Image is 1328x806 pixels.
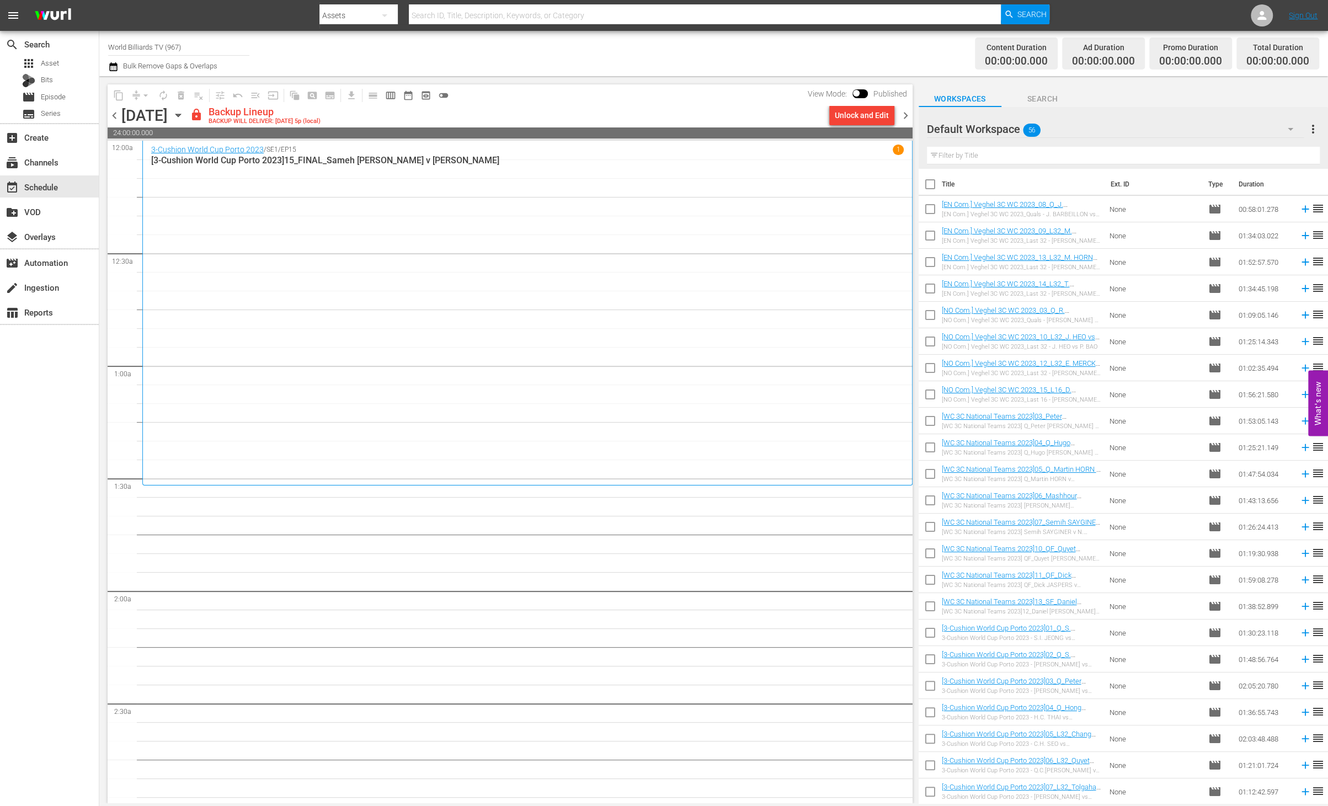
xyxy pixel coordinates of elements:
span: Search [1001,92,1084,106]
a: [EN Com.] Veghel 3C WC 2023_09_L32_M. [PERSON_NAME] vs [PERSON_NAME] [942,227,1076,243]
div: Promo Duration [1159,40,1222,55]
td: 01:25:14.343 [1234,328,1295,355]
span: Search [1017,4,1047,24]
div: 3-Cushion World Cup Porto 2023 - [PERSON_NAME] vs [PERSON_NAME] [942,793,1101,800]
button: Search [1001,4,1049,24]
button: more_vert [1306,116,1320,142]
div: Content Duration [985,40,1048,55]
div: Unlock and Edit [835,105,889,125]
td: 01:30:23.118 [1234,620,1295,646]
span: Episode [1208,361,1222,375]
div: [WC 3C National Teams 2023] Q_Hugo [PERSON_NAME] v N. POLYCHRO. [942,449,1101,456]
span: Select an event to delete [172,87,190,104]
span: Download as CSV [339,84,360,106]
span: Episode [1208,467,1222,481]
span: Episode [1208,414,1222,428]
td: 01:34:03.022 [1234,222,1295,249]
a: [EN Com.] Veghel 3C WC 2023_08_Q_J. BARBEILLON vs C. SEO [942,200,1068,217]
td: None [1105,593,1203,620]
button: Unlock and Edit [829,105,894,125]
svg: Add to Schedule [1299,229,1311,242]
td: 00:58:01.278 [1234,196,1295,222]
svg: Add to Schedule [1299,282,1311,295]
span: Ingestion [6,281,19,295]
td: 01:52:57.570 [1234,249,1295,275]
td: 01:25:21.149 [1234,434,1295,461]
span: Create [6,131,19,145]
div: [NO Com.] Veghel 3C WC 2023_Quals - [PERSON_NAME] vs [PERSON_NAME] [942,317,1101,324]
span: Revert to Primary Episode [229,87,247,104]
span: Reports [6,306,19,319]
td: None [1105,196,1203,222]
a: [3-Cushion World Cup Porto 2023]03_Q_Peter CEULEMANS v [PERSON_NAME] In [PERSON_NAME] [942,677,1086,702]
span: Episode [1208,202,1222,216]
span: Episode [41,92,66,103]
div: 3-Cushion World Cup Porto 2023 - [PERSON_NAME] vs [PERSON_NAME] [942,687,1101,695]
div: [NO Com.] Veghel 3C WC 2023_Last 32 - J. HEO vs P. BAO [942,343,1101,350]
span: reorder [1311,679,1325,692]
div: [WC 3C National Teams 2023] Q_Martin HORN v [PERSON_NAME] [942,476,1101,483]
td: 01:38:52.899 [1234,593,1295,620]
p: 1 [896,146,900,153]
td: None [1105,725,1203,752]
span: Month Calendar View [399,87,417,104]
td: 01:56:21.580 [1234,381,1295,408]
a: [WC 3C National Teams 2023]05_Q_Martin HORN v [PERSON_NAME] [942,465,1101,482]
span: Episode [22,90,35,104]
td: None [1105,514,1203,540]
svg: Add to Schedule [1299,733,1311,745]
span: Episode [1208,573,1222,586]
div: 3-Cushion World Cup Porto 2023 - S.I. JEONG vs [PERSON_NAME] [942,634,1101,642]
td: None [1105,434,1203,461]
span: Create Search Block [303,87,321,104]
td: None [1105,408,1203,434]
span: View Backup [417,87,435,104]
svg: Add to Schedule [1299,627,1311,639]
span: Episode [1208,255,1222,269]
span: Published [868,89,913,98]
span: Customize Events [207,84,229,106]
p: EP15 [281,146,296,153]
a: [WC 3C National Teams 2023]10_QF_Quyet [PERSON_NAME] v [PERSON_NAME] [942,545,1080,561]
span: Toggle to switch from Published to Draft view. [852,89,860,97]
span: reorder [1311,652,1325,665]
span: reorder [1311,732,1325,745]
svg: Add to Schedule [1299,600,1311,612]
span: Episode [1208,229,1222,242]
a: [WC 3C National Teams 2023]07_Semih SAYGINER v N. POLYCHRO. [942,518,1100,535]
span: Episode [1208,494,1222,507]
div: Bits [22,74,35,87]
a: [3-Cushion World Cup Porto 2023]06_L32_Quyet [PERSON_NAME] v Huberney [PERSON_NAME] [942,756,1094,773]
div: 3-Cushion World Cup Porto 2023 - Q.C.[PERSON_NAME] vs [PERSON_NAME] [942,767,1101,774]
span: 24:00:00.000 [108,127,913,138]
span: 00:00:00.000 [985,55,1048,68]
td: None [1105,328,1203,355]
td: None [1105,461,1203,487]
a: [3-Cushion World Cup Porto 2023]05_L32_Chang Hoon SEO v [PERSON_NAME] [942,730,1096,746]
div: 3-Cushion World Cup Porto 2023 - C.H. SEO vs [PERSON_NAME] [942,740,1101,748]
span: reorder [1311,228,1325,242]
a: [3-Cushion World Cup Porto 2023]04_Q_Hong [PERSON_NAME] THAI v [PERSON_NAME] [942,703,1086,720]
span: Episode [1208,282,1222,295]
td: None [1105,381,1203,408]
a: [NO Com.] Veghel 3C WC 2023_10_L32_J. HEO vs P. BAO [942,333,1100,349]
a: [WC 3C National Teams 2023]03_Peter [PERSON_NAME] v [PERSON_NAME] [942,412,1066,429]
span: Schedule [6,181,19,194]
a: Sign Out [1289,11,1318,20]
span: Asset [22,57,35,70]
td: None [1105,567,1203,593]
div: [WC 3C National Teams 2023] Semih SAYGINER v N. POLYCHRO. [942,529,1101,536]
a: [WC 3C National Teams 2023]13_SF_Daniel [PERSON_NAME] v [PERSON_NAME] [942,597,1081,614]
span: reorder [1311,467,1325,480]
span: Bulk Remove Gaps & Overlaps [121,62,217,70]
span: reorder [1311,334,1325,348]
span: Episode [1208,653,1222,666]
th: Title [942,169,1104,200]
th: Duration [1232,169,1298,200]
span: Remove Gaps & Overlaps [127,87,154,104]
div: [WC 3C National Teams 2023] QF_Quyet [PERSON_NAME] v [PERSON_NAME] [942,555,1101,562]
p: SE1 / [266,146,281,153]
span: reorder [1311,599,1325,612]
span: Overlays [6,231,19,244]
svg: Add to Schedule [1299,547,1311,559]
